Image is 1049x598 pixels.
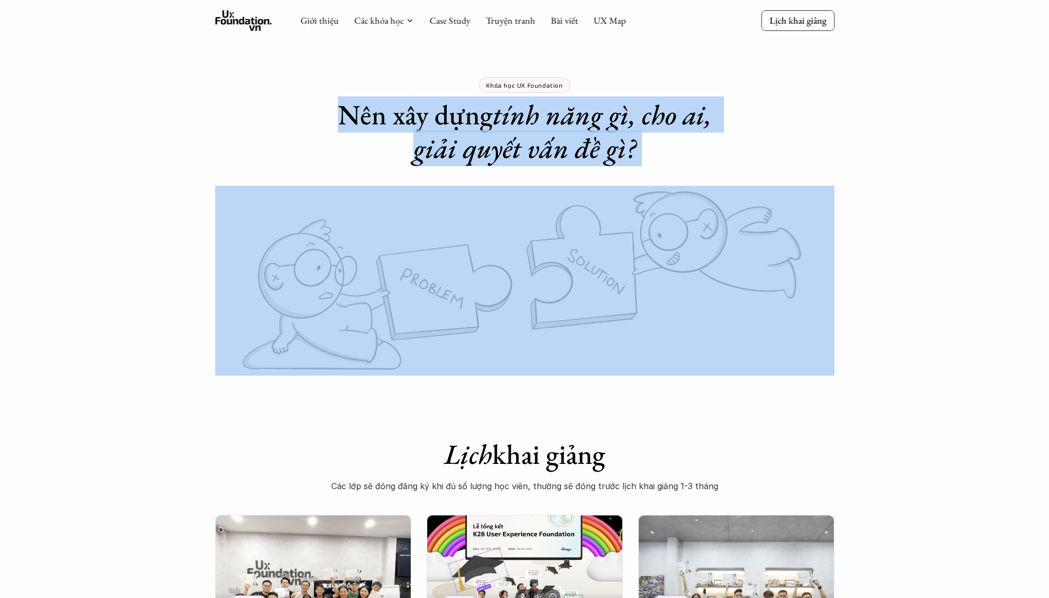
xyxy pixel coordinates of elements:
a: Bài viết [551,14,578,26]
a: Lịch khai giảng [761,10,834,30]
p: Lịch khai giảng [769,14,826,26]
em: tính năng gì, cho ai, giải quyết vấn đề gì? [413,96,718,166]
a: UX Map [593,14,626,26]
p: Các lớp sẽ đóng đăng ký khi đủ số lượng học viên, thường sẽ đóng trước lịch khai giảng 1-3 tháng [318,478,731,494]
a: Các khóa học [354,14,404,26]
em: Lịch [444,436,492,472]
p: Khóa học UX Foundation [486,82,562,89]
h1: Nên xây dựng [318,98,731,165]
a: Case Study [429,14,470,26]
h1: khai giảng [318,438,731,471]
a: Giới thiệu [300,14,338,26]
a: Truyện tranh [486,14,535,26]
